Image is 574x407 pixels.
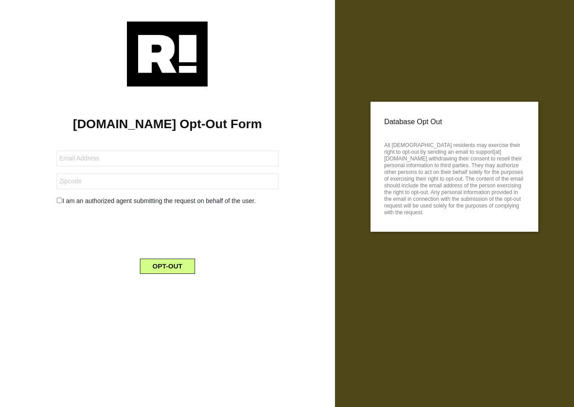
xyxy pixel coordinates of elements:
[384,115,525,129] p: Database Opt Out
[57,151,278,166] input: Email Address
[384,139,525,216] p: All [DEMOGRAPHIC_DATA] residents may exercise their right to opt-out by sending an email to suppo...
[50,196,285,206] div: I am an authorized agent submitting the request on behalf of the user.
[127,22,208,87] img: Retention.com
[13,117,322,132] h1: [DOMAIN_NAME] Opt-Out Form
[99,213,235,248] iframe: reCAPTCHA
[57,173,278,189] input: Zipcode
[140,259,195,274] button: OPT-OUT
